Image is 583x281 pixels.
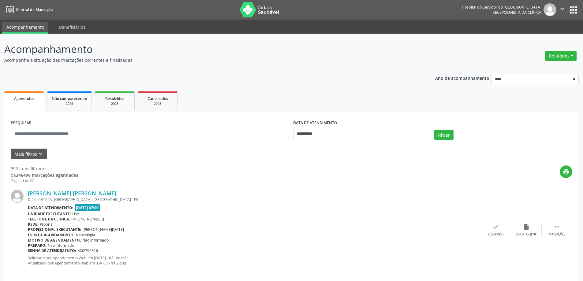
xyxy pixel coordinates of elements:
[462,5,541,10] div: Hospital do Servidor do [GEOGRAPHIC_DATA]
[523,224,530,230] i: insert_drive_file
[11,172,78,178] div: de
[28,197,480,202] div: D 54, 4 ETAPA, [GEOGRAPHIC_DATA], [GEOGRAPHIC_DATA] - PE
[563,168,570,175] i: print
[28,255,480,266] p: Solicitado por Agendamento Web em [DATE] - há um mês Atualizado por Agendamento Web em [DATE] - h...
[435,74,489,82] p: Ano de acompanhamento
[28,205,73,210] b: Data de atendimento:
[83,227,124,232] span: [PERSON_NAME][DATE]
[77,248,98,253] span: M02790316
[554,224,560,230] i: 
[560,165,572,178] button: print
[4,5,53,15] a: Central de Marcação
[11,178,78,183] div: Página 1 de 27
[55,22,90,32] a: Beneficiários
[142,102,173,106] div: 2025
[11,118,32,128] label: PESQUISAR
[2,22,48,34] a: Acompanhamento
[549,232,565,237] div: Mais ações
[71,216,104,222] span: [PHONE_NUMBER]
[545,51,577,61] button: Relatórios
[52,102,87,106] div: 2025
[28,216,70,222] b: Telefone da clínica:
[48,243,74,248] span: Não informado
[76,232,95,238] span: Neurologia
[82,238,109,243] span: Não informado
[52,96,87,101] span: Não compareceram
[559,6,566,12] i: 
[37,150,44,157] i: keyboard_arrow_down
[28,243,47,248] b: Preparo:
[75,204,100,211] span: [DATE] 07:00
[28,227,81,232] b: Profissional executante:
[72,211,79,216] span: Hse
[105,96,124,101] span: Resolvidos
[492,10,541,15] span: Recepcionista da clínica
[492,224,499,230] i: check
[515,232,537,237] div: Exportar (PDF)
[28,222,39,227] b: Rede:
[488,232,503,237] div: Resolvido
[28,248,76,253] b: Senha de atendimento:
[16,172,78,178] strong: 346496 marcações agendadas
[556,3,568,16] button: 
[28,238,81,243] b: Motivo de agendamento:
[16,7,53,12] span: Central de Marcação
[434,130,454,140] button: Filtrar
[28,232,75,238] b: Item de agendamento:
[99,102,130,106] div: 2025
[4,57,406,63] p: Acompanhe a situação das marcações correntes e finalizadas
[11,190,24,203] img: img
[28,190,116,197] a: [PERSON_NAME] [PERSON_NAME]
[293,118,337,128] label: DATA DE ATENDIMENTO
[11,149,47,159] button: Mais filtroskeyboard_arrow_down
[14,96,34,101] span: Agendados
[40,222,53,227] span: Própria
[11,165,78,172] div: 396 itens filtrados
[148,96,168,101] span: Cancelados
[568,5,579,15] button: apps
[544,3,556,16] img: img
[28,211,71,216] b: Unidade executante:
[4,42,406,57] p: Acompanhamento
